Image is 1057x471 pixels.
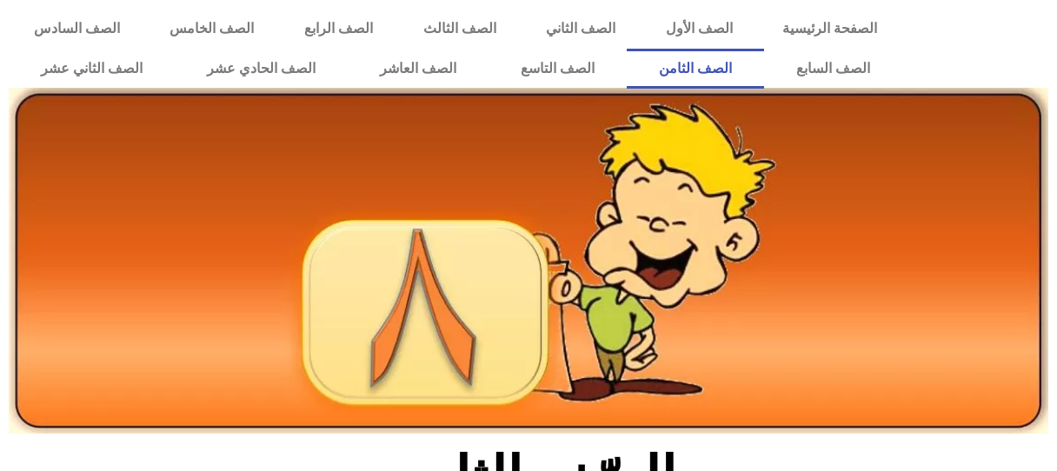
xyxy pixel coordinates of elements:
a: الصف الثاني عشر [9,49,175,89]
a: الصف الحادي عشر [175,49,348,89]
a: الصف الأول [641,9,758,49]
a: الصفحة الرئيسية [758,9,903,49]
a: الصف السادس [9,9,145,49]
a: الصف الثامن [627,49,764,89]
a: الصف الخامس [145,9,280,49]
a: الصف الثاني [521,9,641,49]
a: الصف السابع [764,49,902,89]
a: الصف الثالث [398,9,522,49]
a: الصف العاشر [348,49,489,89]
a: الصف التاسع [489,49,627,89]
a: الصف الرابع [279,9,398,49]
